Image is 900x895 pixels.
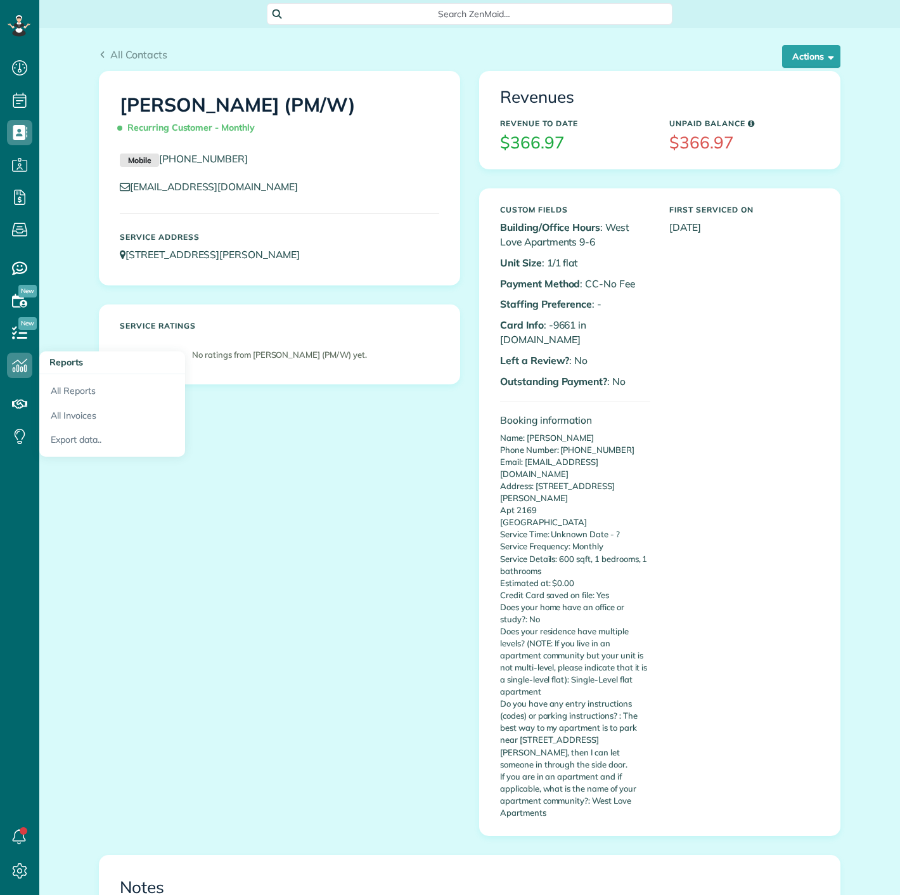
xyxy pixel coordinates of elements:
a: All Invoices [39,403,185,428]
h5: First Serviced On [669,206,820,214]
span: New [18,317,37,330]
h3: $366.97 [669,134,820,152]
button: Actions [782,45,840,68]
span: Recurring Customer - Monthly [120,117,260,139]
p: [DATE] [669,220,820,235]
h5: Service Address [120,233,439,241]
b: Left a Review? [500,354,569,367]
p: No ratings from [PERSON_NAME] (PM/W) yet. [126,349,433,361]
small: Mobile [120,154,159,167]
h4: Booking information [500,415,650,426]
p: : 1/1 flat [500,256,650,270]
p: : West Love Apartments 9-6 [500,220,650,249]
h5: Custom Fields [500,206,650,214]
h3: $366.97 [500,134,650,152]
h5: Revenue to Date [500,119,650,127]
a: [STREET_ADDRESS][PERSON_NAME] [120,248,312,261]
p: : No [500,353,650,368]
a: [EMAIL_ADDRESS][DOMAIN_NAME] [120,180,310,193]
h1: [PERSON_NAME] (PM/W) [120,95,439,139]
b: Unit Size [500,256,542,269]
p: Name: [PERSON_NAME] Phone Number: [PHONE_NUMBER] Email: [EMAIL_ADDRESS][DOMAIN_NAME] Address: [ST... [500,432,650,819]
h3: Revenues [500,88,820,107]
a: All Contacts [99,47,167,62]
b: Card Info [500,318,544,331]
p: : - [500,297,650,311]
span: New [18,285,37,297]
span: All Contacts [110,48,167,61]
h5: Unpaid Balance [669,119,820,127]
b: Outstanding Payment? [500,375,607,388]
p: : -9661 in [DOMAIN_NAME] [500,318,650,347]
a: All Reports [39,374,185,403]
span: Reports [49,356,83,368]
p: : CC-No Fee [500,277,650,291]
a: Mobile[PHONE_NUMBER] [120,152,248,165]
b: Staffing Preference [500,297,592,310]
a: Export data.. [39,428,185,457]
b: Payment Method [500,277,580,290]
p: : No [500,374,650,389]
h5: Service ratings [120,322,439,330]
b: Building/Office Hours [500,221,600,233]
